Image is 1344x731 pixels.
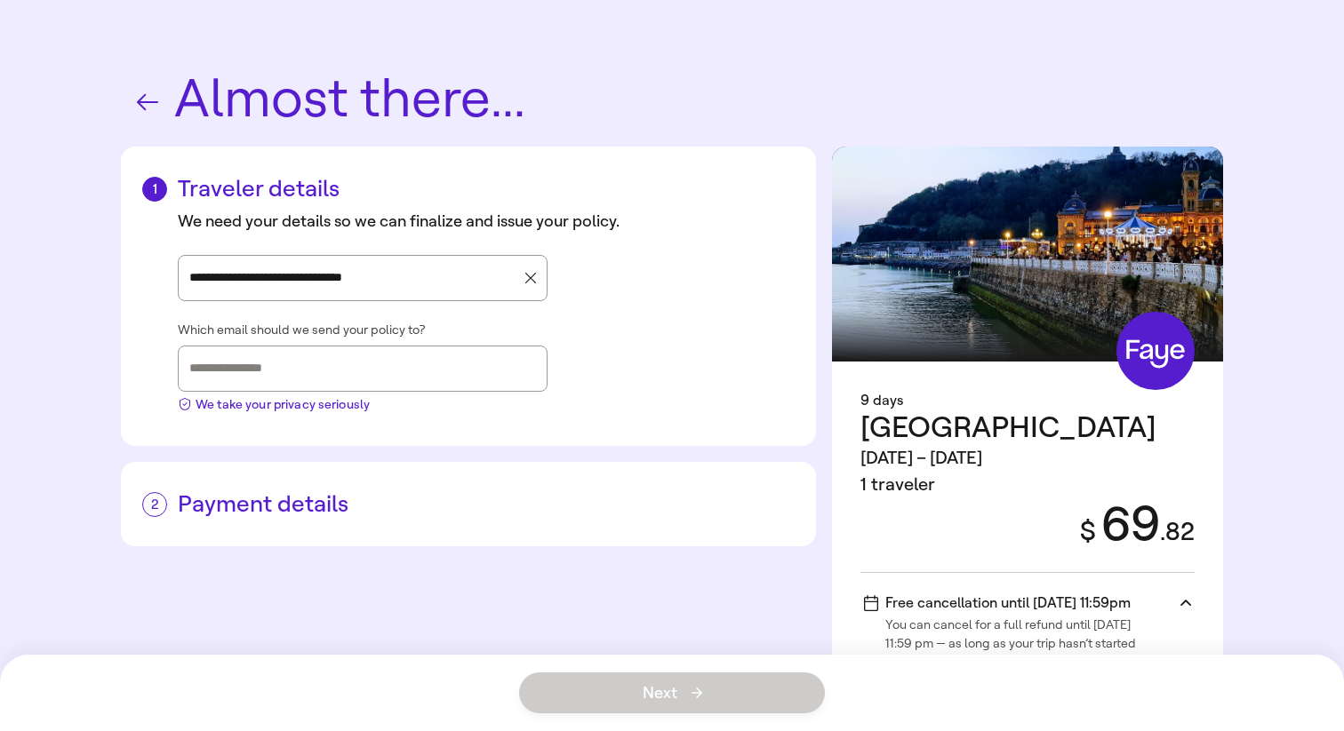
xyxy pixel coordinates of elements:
[142,490,795,518] h2: Payment details
[178,210,795,234] div: We need your details so we can finalize and issue your policy.
[189,265,518,291] input: Street address, city, state
[1059,498,1195,551] div: 69
[860,445,1156,472] div: [DATE] – [DATE]
[1160,517,1195,546] span: . 82
[519,672,825,713] button: Next
[643,685,702,701] span: Next
[860,390,1195,411] div: 9 days
[196,395,370,414] span: We take your privacy seriously
[1080,515,1096,547] span: $
[142,175,795,203] h2: Traveler details
[121,71,1223,129] h1: Almost there...
[860,409,1156,445] span: [GEOGRAPHIC_DATA]
[860,472,1156,498] div: 1 traveler
[864,594,1131,611] span: Free cancellation until [DATE] 11:59pm
[178,392,370,414] button: We take your privacy seriously
[885,612,1153,709] span: You can cancel for a full refund until [DATE] 11:59 pm — as long as your trip hasn’t started and ...
[178,322,425,338] span: Which email should we send your policy to?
